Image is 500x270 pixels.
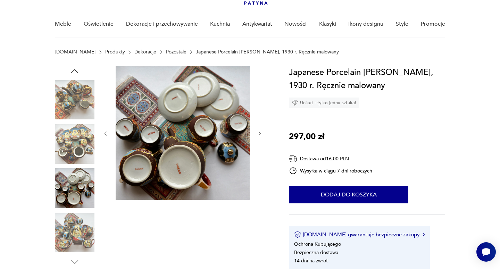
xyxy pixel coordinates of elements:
[476,242,496,262] iframe: Smartsupp widget button
[396,11,408,37] a: Style
[55,124,94,164] img: Zdjęcie produktu Japanese Porcelain Satsuma Moriage, 1930 r. Ręcznie malowany
[289,167,372,175] div: Wysyłka w ciągu 7 dni roboczych
[284,11,307,37] a: Nowości
[242,11,272,37] a: Antykwariat
[55,49,95,55] a: [DOMAIN_NAME]
[421,11,445,37] a: Promocje
[210,11,230,37] a: Kuchnia
[289,154,297,163] img: Ikona dostawy
[294,231,424,238] button: [DOMAIN_NAME] gwarantuje bezpieczne zakupy
[292,100,298,106] img: Ikona diamentu
[289,66,445,92] h1: Japanese Porcelain [PERSON_NAME], 1930 r. Ręcznie malowany
[289,186,408,203] button: Dodaj do koszyka
[289,130,324,143] p: 297,00 zł
[166,49,186,55] a: Pozostałe
[55,11,71,37] a: Meble
[289,154,372,163] div: Dostawa od 16,00 PLN
[55,213,94,252] img: Zdjęcie produktu Japanese Porcelain Satsuma Moriage, 1930 r. Ręcznie malowany
[55,80,94,119] img: Zdjęcie produktu Japanese Porcelain Satsuma Moriage, 1930 r. Ręcznie malowany
[319,11,336,37] a: Klasyki
[294,231,301,238] img: Ikona certyfikatu
[289,98,359,108] div: Unikat - tylko jedna sztuka!
[84,11,114,37] a: Oświetlenie
[294,249,338,256] li: Bezpieczna dostawa
[134,49,156,55] a: Dekoracje
[423,233,425,236] img: Ikona strzałki w prawo
[55,168,94,208] img: Zdjęcie produktu Japanese Porcelain Satsuma Moriage, 1930 r. Ręcznie malowany
[294,258,328,264] li: 14 dni na zwrot
[116,66,250,200] img: Zdjęcie produktu Japanese Porcelain Satsuma Moriage, 1930 r. Ręcznie malowany
[126,11,198,37] a: Dekoracje i przechowywanie
[294,241,341,247] li: Ochrona Kupującego
[196,49,339,55] p: Japanese Porcelain [PERSON_NAME], 1930 r. Ręcznie malowany
[105,49,125,55] a: Produkty
[348,11,383,37] a: Ikony designu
